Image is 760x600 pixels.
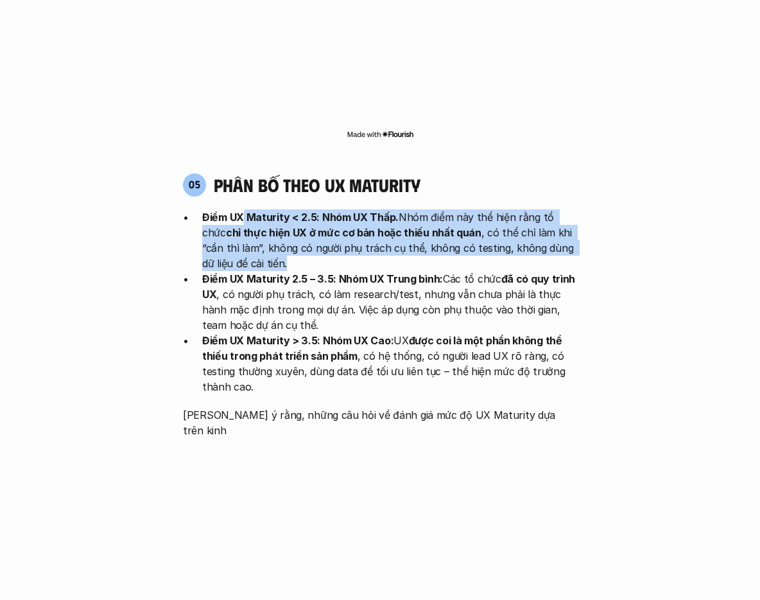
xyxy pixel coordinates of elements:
[183,407,577,438] p: [PERSON_NAME] ý rằng, những câu hỏi về đánh giá mức độ UX Maturity dựa trên kinh
[202,333,577,394] p: UX , có hệ thống, có người lead UX rõ ràng, có testing thường xuyên, dùng data để tối ưu liên tục...
[214,174,420,196] h4: phân bố theo ux maturity
[202,271,577,333] p: Các tổ chức , có người phụ trách, có làm research/test, nhưng vẫn chưa phải là thực hành mặc định...
[202,334,564,362] strong: được coi là một phần không thể thiếu trong phát triển sản phẩm
[202,272,443,285] strong: Điểm UX Maturity 2.5 – 3.5: Nhóm UX Trung bình:
[189,179,201,190] p: 05
[202,209,577,271] p: Nhóm điểm này thể hiện rằng tổ chức , có thể chỉ làm khi “cần thì làm”, không có người phụ trách ...
[226,226,481,239] strong: chỉ thực hiện UX ở mức cơ bản hoặc thiếu nhất quán
[202,272,578,301] strong: đã có quy trình UX
[202,334,393,347] strong: Điểm UX Maturity > 3.5: Nhóm UX Cao:
[202,211,399,224] strong: Điểm UX Maturity < 2.5: Nhóm UX Thấp.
